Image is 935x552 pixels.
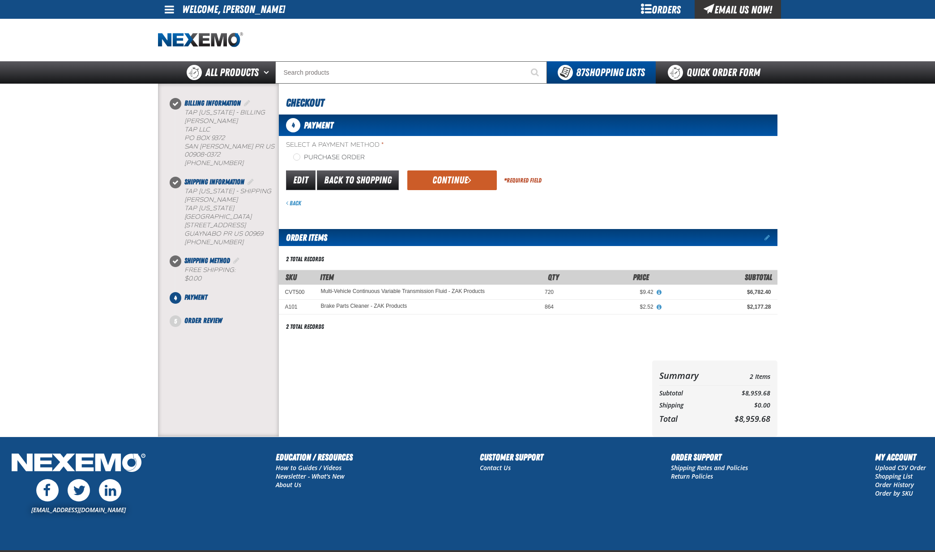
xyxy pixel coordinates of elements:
li: Payment. Step 4 of 5. Not Completed [175,292,279,315]
span: 864 [545,304,554,310]
strong: 87 [576,66,585,79]
label: Purchase Order [293,153,365,162]
a: Order by SKU [875,489,913,497]
strong: $0.00 [184,275,201,282]
span: Shipping Method [184,256,230,265]
span: $8,959.68 [734,413,770,424]
span: PR [223,230,232,238]
span: US [265,143,274,150]
bdo: [PHONE_NUMBER] [184,159,243,167]
a: Back [286,200,301,207]
img: Nexemo Logo [9,450,148,477]
td: 2 Items [717,368,770,383]
div: $9.42 [566,289,653,296]
div: $2.52 [566,303,653,310]
div: Required Field [504,176,542,185]
span: TAP LLC [184,126,210,133]
li: Shipping Information. Step 2 of 5. Completed [175,177,279,255]
a: Edit Billing Information [243,99,252,107]
span: 4 [286,118,300,132]
button: You have 87 Shopping Lists. Open to view details [547,61,656,84]
img: Nexemo logo [158,32,243,48]
a: Order History [875,480,914,489]
a: Shopping List [875,472,913,480]
button: View All Prices for Brake Parts Cleaner - ZAK Products [653,303,665,311]
a: Return Policies [671,472,713,480]
span: Item [320,272,334,282]
div: Free Shipping: [184,266,279,283]
span: PR [255,143,264,150]
a: Edit items [764,234,777,241]
a: Brake Parts Cleaner - ZAK Products [321,303,407,310]
span: GUAYNABO [184,230,221,238]
th: Subtotal [659,387,717,399]
span: SKU [286,272,297,282]
a: How to Guides / Videos [276,463,342,472]
span: TAP [US_STATE] [184,204,234,212]
a: Quick Order Form [656,61,777,84]
span: 4 [170,292,181,304]
b: TAP [US_STATE] - Shipping [184,187,271,195]
td: A101 [279,300,315,314]
h2: Education / Resources [276,450,353,464]
span: Payment [184,293,207,301]
a: Home [158,32,243,48]
button: Start Searching [525,61,547,84]
input: Purchase Order [293,153,300,161]
span: [PERSON_NAME] [184,196,238,204]
div: 2 total records [286,323,324,331]
td: CVT500 [279,284,315,299]
td: $0.00 [717,399,770,412]
a: Back to Shopping [317,170,399,190]
span: [GEOGRAPHIC_DATA] [STREET_ADDRESS] [184,213,252,229]
span: Checkout [286,97,324,109]
a: Edit [286,170,316,190]
h2: Customer Support [480,450,543,464]
a: Edit Shipping Method [232,256,241,265]
button: View All Prices for Multi-Vehicle Continuous Variable Transmission Fluid - ZAK Products [653,289,665,297]
span: Subtotal [745,272,772,282]
a: Contact Us [480,463,511,472]
button: Open All Products pages [260,61,275,84]
bdo: 00969 [244,230,263,238]
span: US [234,230,243,238]
td: $8,959.68 [717,387,770,399]
li: Shipping Method. Step 3 of 5. Completed [175,255,279,292]
span: Payment [304,120,333,131]
h2: Order Items [279,229,327,246]
h2: My Account [875,450,926,464]
a: Shipping Rates and Policies [671,463,748,472]
span: All Products [205,64,259,81]
div: $6,782.40 [666,289,771,296]
span: Shipping Information [184,178,244,186]
span: Qty [548,272,559,282]
input: Search [275,61,547,84]
span: SAN [PERSON_NAME] [184,143,253,150]
span: Billing Information [184,99,241,107]
span: PO Box 9372 [184,134,225,142]
li: Billing Information. Step 1 of 5. Completed [175,98,279,177]
span: [PERSON_NAME] [184,117,238,125]
a: Multi-Vehicle Continuous Variable Transmission Fluid - ZAK Products [321,289,485,295]
span: Shopping Lists [576,66,645,79]
bdo: [PHONE_NUMBER] [184,238,243,246]
bdo: 00908-0372 [184,151,220,158]
th: Shipping [659,399,717,412]
div: $2,177.28 [666,303,771,310]
a: Upload CSV Order [875,463,926,472]
span: Select a Payment Method [286,141,528,149]
span: Price [633,272,649,282]
a: Edit Shipping Information [246,178,255,186]
h2: Order Support [671,450,748,464]
nav: Checkout steps. Current step is Payment. Step 4 of 5 [169,98,279,326]
div: 2 total records [286,255,324,263]
b: TAP [US_STATE] - Billing [184,109,265,116]
span: Order Review [184,316,222,325]
span: 5 [170,315,181,327]
a: [EMAIL_ADDRESS][DOMAIN_NAME] [31,505,126,514]
th: Total [659,412,717,426]
a: About Us [276,480,301,489]
th: Summary [659,368,717,383]
button: Continue [407,170,497,190]
span: 720 [545,289,554,295]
